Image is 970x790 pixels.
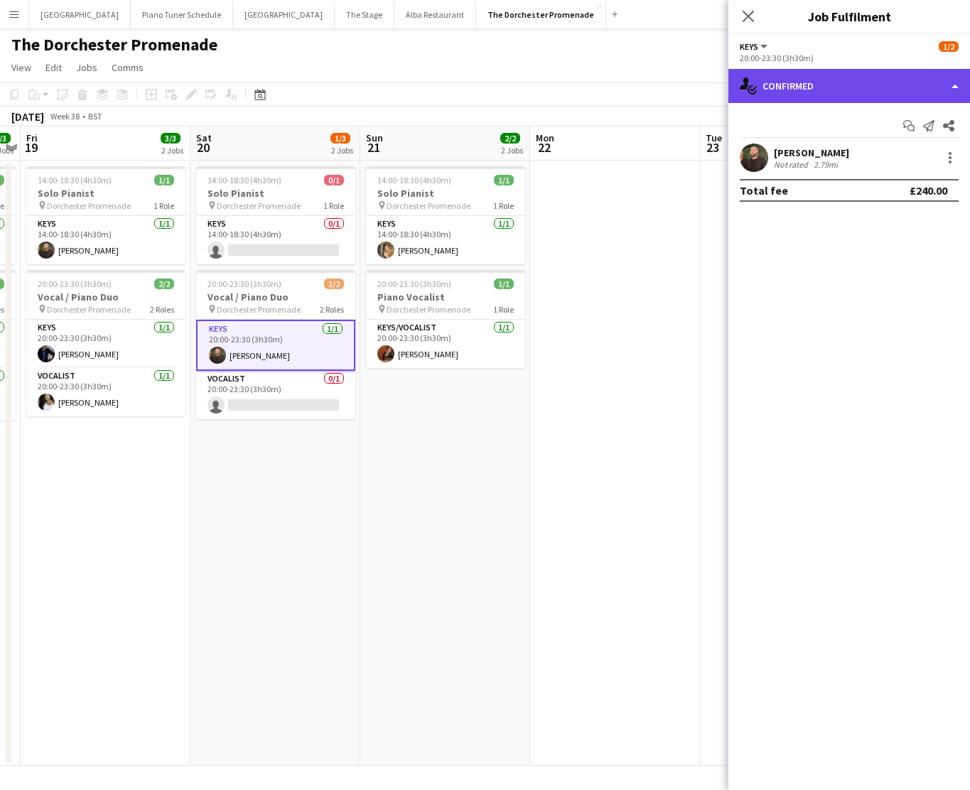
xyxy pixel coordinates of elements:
[910,183,947,197] div: £240.00
[939,41,959,52] span: 1/2
[740,183,788,197] div: Total fee
[194,139,212,156] span: 20
[366,131,383,144] span: Sun
[493,304,514,315] span: 1 Role
[150,304,174,315] span: 2 Roles
[366,270,525,368] app-job-card: 20:00-23:30 (3h30m)1/1Piano Vocalist Dorchester Promenade1 RoleKeys/Vocalist1/120:00-23:30 (3h30m...
[161,133,180,144] span: 3/3
[47,200,131,211] span: Dorchester Promenade
[11,34,217,55] h1: The Dorchester Promenade
[88,111,102,121] div: BST
[217,304,301,315] span: Dorchester Promenade
[494,175,514,185] span: 1/1
[196,166,355,264] app-job-card: 14:00-18:30 (4h30m)0/1Solo Pianist Dorchester Promenade1 RoleKeys0/114:00-18:30 (4h30m)
[811,159,841,170] div: 2.79mi
[740,41,758,52] span: Keys
[728,7,970,26] h3: Job Fulfilment
[70,58,103,77] a: Jobs
[29,1,131,28] button: [GEOGRAPHIC_DATA]
[112,61,144,74] span: Comms
[323,200,344,211] span: 1 Role
[233,1,335,28] button: [GEOGRAPHIC_DATA]
[26,166,185,264] app-job-card: 14:00-18:30 (4h30m)1/1Solo Pianist Dorchester Promenade1 RoleKeys1/114:00-18:30 (4h30m)[PERSON_NAME]
[536,131,554,144] span: Mon
[366,216,525,264] app-card-role: Keys1/114:00-18:30 (4h30m)[PERSON_NAME]
[387,200,470,211] span: Dorchester Promenade
[501,145,523,156] div: 2 Jobs
[394,1,476,28] button: Alba Restaurant
[740,53,959,63] div: 20:00-23:30 (3h30m)
[500,133,520,144] span: 2/2
[324,278,344,289] span: 1/2
[493,200,514,211] span: 1 Role
[26,216,185,264] app-card-role: Keys1/114:00-18:30 (4h30m)[PERSON_NAME]
[331,145,353,156] div: 2 Jobs
[774,146,849,159] div: [PERSON_NAME]
[154,278,174,289] span: 2/2
[38,278,112,289] span: 20:00-23:30 (3h30m)
[387,304,470,315] span: Dorchester Promenade
[208,175,281,185] span: 14:00-18:30 (4h30m)
[196,371,355,419] app-card-role: Vocalist0/120:00-23:30 (3h30m)
[26,291,185,303] h3: Vocal / Piano Duo
[335,1,394,28] button: The Stage
[11,109,44,124] div: [DATE]
[131,1,233,28] button: Piano Tuner Schedule
[40,58,68,77] a: Edit
[706,131,722,144] span: Tue
[47,304,131,315] span: Dorchester Promenade
[494,278,514,289] span: 1/1
[196,291,355,303] h3: Vocal / Piano Duo
[377,175,451,185] span: 14:00-18:30 (4h30m)
[26,131,38,144] span: Fri
[196,131,212,144] span: Sat
[45,61,62,74] span: Edit
[76,61,97,74] span: Jobs
[38,175,112,185] span: 14:00-18:30 (4h30m)
[366,166,525,264] app-job-card: 14:00-18:30 (4h30m)1/1Solo Pianist Dorchester Promenade1 RoleKeys1/114:00-18:30 (4h30m)[PERSON_NAME]
[324,175,344,185] span: 0/1
[26,368,185,416] app-card-role: Vocalist1/120:00-23:30 (3h30m)[PERSON_NAME]
[740,41,770,52] button: Keys
[377,278,451,289] span: 20:00-23:30 (3h30m)
[704,139,722,156] span: 23
[153,200,174,211] span: 1 Role
[208,278,281,289] span: 20:00-23:30 (3h30m)
[106,58,149,77] a: Comms
[364,139,383,156] span: 21
[196,320,355,371] app-card-role: Keys1/120:00-23:30 (3h30m)[PERSON_NAME]
[366,291,525,303] h3: Piano Vocalist
[728,69,970,103] div: Confirmed
[476,1,606,28] button: The Dorchester Promenade
[366,187,525,200] h3: Solo Pianist
[366,320,525,368] app-card-role: Keys/Vocalist1/120:00-23:30 (3h30m)[PERSON_NAME]
[6,58,37,77] a: View
[11,61,31,74] span: View
[26,320,185,368] app-card-role: Keys1/120:00-23:30 (3h30m)[PERSON_NAME]
[774,159,811,170] div: Not rated
[24,139,38,156] span: 19
[161,145,183,156] div: 2 Jobs
[320,304,344,315] span: 2 Roles
[196,270,355,419] app-job-card: 20:00-23:30 (3h30m)1/2Vocal / Piano Duo Dorchester Promenade2 RolesKeys1/120:00-23:30 (3h30m)[PER...
[534,139,554,156] span: 22
[26,270,185,416] app-job-card: 20:00-23:30 (3h30m)2/2Vocal / Piano Duo Dorchester Promenade2 RolesKeys1/120:00-23:30 (3h30m)[PER...
[330,133,350,144] span: 1/3
[154,175,174,185] span: 1/1
[47,111,82,121] span: Week 38
[26,187,185,200] h3: Solo Pianist
[196,187,355,200] h3: Solo Pianist
[196,216,355,264] app-card-role: Keys0/114:00-18:30 (4h30m)
[217,200,301,211] span: Dorchester Promenade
